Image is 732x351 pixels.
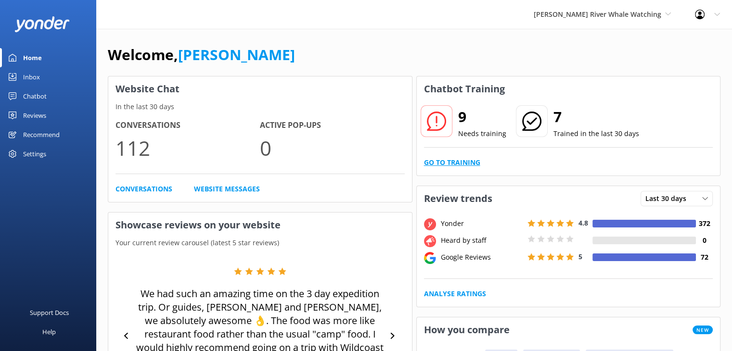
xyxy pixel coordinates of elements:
[260,119,404,132] h4: Active Pop-ups
[23,144,46,163] div: Settings
[696,218,713,229] h4: 372
[696,252,713,263] h4: 72
[438,252,525,263] div: Google Reviews
[438,235,525,246] div: Heard by staff
[108,101,412,112] p: In the last 30 days
[116,132,260,164] p: 112
[417,317,517,342] h3: How you compare
[23,87,47,106] div: Chatbot
[553,128,639,139] p: Trained in the last 30 days
[438,218,525,229] div: Yonder
[108,213,412,238] h3: Showcase reviews on your website
[108,238,412,248] p: Your current review carousel (latest 5 star reviews)
[42,322,56,341] div: Help
[116,184,172,194] a: Conversations
[553,105,639,128] h2: 7
[108,43,295,66] h1: Welcome,
[578,218,588,227] span: 4.8
[417,186,500,211] h3: Review trends
[23,48,42,67] div: Home
[14,16,70,32] img: yonder-white-logo.png
[194,184,260,194] a: Website Messages
[23,125,60,144] div: Recommend
[23,67,40,87] div: Inbox
[645,193,692,204] span: Last 30 days
[424,157,480,168] a: Go to Training
[458,105,506,128] h2: 9
[23,106,46,125] div: Reviews
[696,235,713,246] h4: 0
[458,128,506,139] p: Needs training
[30,303,69,322] div: Support Docs
[417,76,512,101] h3: Chatbot Training
[260,132,404,164] p: 0
[424,288,486,299] a: Analyse Ratings
[578,252,582,261] span: 5
[116,119,260,132] h4: Conversations
[534,10,661,19] span: [PERSON_NAME] River Whale Watching
[108,76,412,101] h3: Website Chat
[693,326,713,334] span: New
[178,45,295,64] a: [PERSON_NAME]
